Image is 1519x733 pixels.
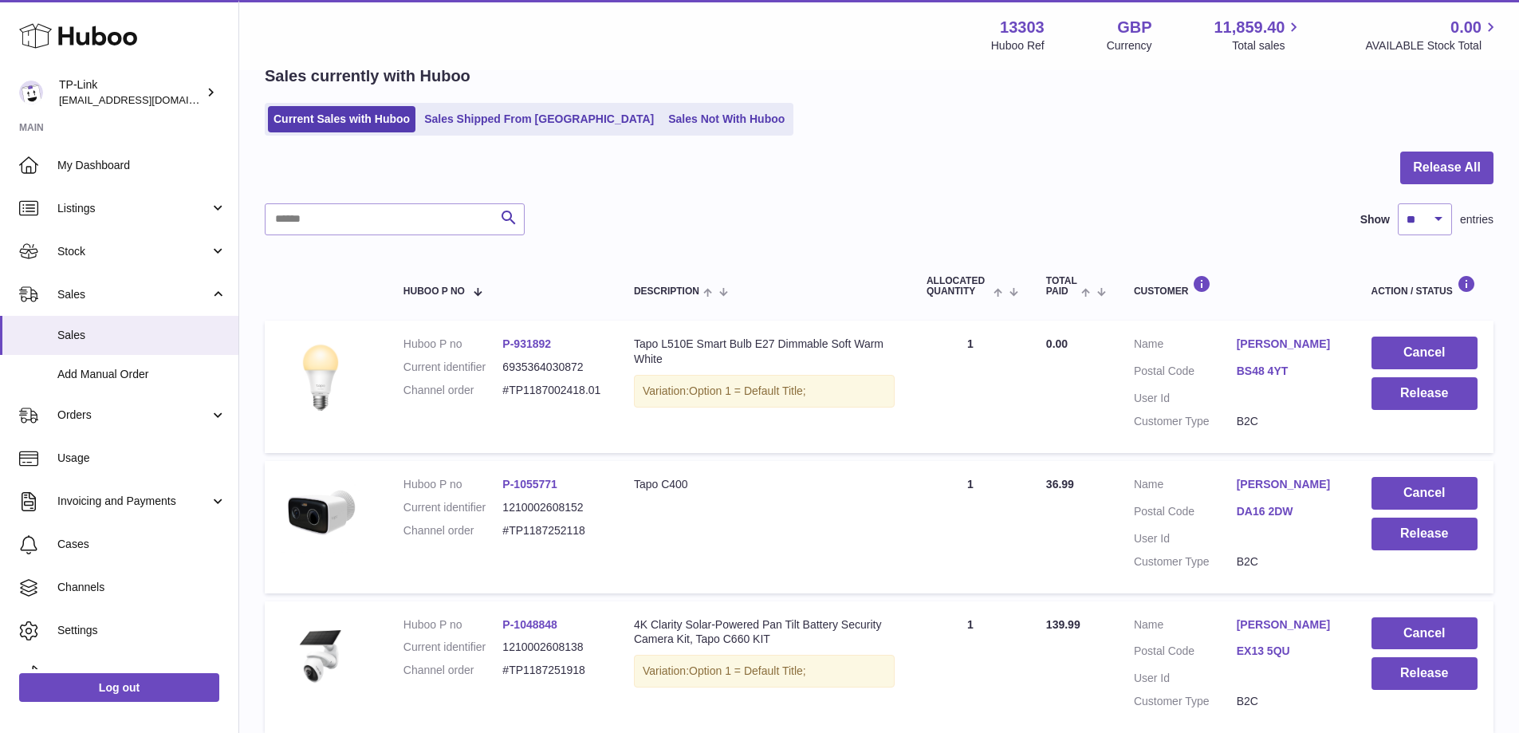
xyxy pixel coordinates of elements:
a: BS48 4YT [1237,364,1340,379]
dt: Customer Type [1134,554,1237,569]
dt: Customer Type [1134,694,1237,709]
a: [PERSON_NAME] [1237,337,1340,352]
button: Release [1371,657,1478,690]
dt: Current identifier [403,640,503,655]
button: Cancel [1371,477,1478,510]
dt: User Id [1134,531,1237,546]
dd: B2C [1237,554,1340,569]
dt: Huboo P no [403,617,503,633]
div: TP-Link [59,77,203,108]
label: Show [1360,212,1390,227]
dd: B2C [1237,414,1340,429]
dt: Postal Code [1134,504,1237,523]
img: Tapo_C660_KIT_EU_1.0_overview_01_large_20250408025139g.jpg [281,617,360,697]
a: Current Sales with Huboo [268,106,415,132]
dt: Name [1134,617,1237,636]
dt: User Id [1134,391,1237,406]
h2: Sales currently with Huboo [265,65,470,87]
div: 4K Clarity Solar-Powered Pan Tilt Battery Security Camera Kit, Tapo C660 KIT [634,617,895,648]
dt: Huboo P no [403,337,503,352]
span: Listings [57,201,210,216]
button: Cancel [1371,617,1478,650]
div: Tapo C400 [634,477,895,492]
span: Orders [57,408,210,423]
span: entries [1460,212,1493,227]
div: Variation: [634,655,895,688]
span: Usage [57,451,226,466]
td: 1 [911,461,1030,593]
span: Channels [57,580,226,595]
span: 11,859.40 [1214,17,1285,38]
strong: 13303 [1000,17,1045,38]
td: 1 [911,321,1030,453]
dd: B2C [1237,694,1340,709]
dd: #TP1187252118 [502,523,602,538]
span: Sales [57,287,210,302]
span: 0.00 [1046,337,1068,350]
dt: Postal Code [1134,644,1237,663]
dt: Current identifier [403,500,503,515]
span: Cases [57,537,226,552]
button: Cancel [1371,337,1478,369]
div: Variation: [634,375,895,408]
span: Settings [57,623,226,638]
a: P-1055771 [502,478,557,491]
a: Log out [19,673,219,702]
dt: Name [1134,477,1237,496]
div: Currency [1107,38,1152,53]
span: ALLOCATED Quantity [927,276,990,297]
img: L510E-Overview-01_large_1586306767589j.png [281,337,360,416]
dd: 1210002608152 [502,500,602,515]
dt: Postal Code [1134,364,1237,383]
span: Returns [57,666,226,681]
a: 0.00 AVAILABLE Stock Total [1365,17,1500,53]
a: P-1048848 [502,618,557,631]
dd: 6935364030872 [502,360,602,375]
span: [EMAIL_ADDRESS][DOMAIN_NAME] [59,93,234,106]
span: AVAILABLE Stock Total [1365,38,1500,53]
a: Sales Not With Huboo [663,106,790,132]
button: Release All [1400,152,1493,184]
dd: #TP1187251918 [502,663,602,678]
dt: User Id [1134,671,1237,686]
a: DA16 2DW [1237,504,1340,519]
dt: Name [1134,337,1237,356]
span: Option 1 = Default Title; [689,664,806,677]
dt: Customer Type [1134,414,1237,429]
span: My Dashboard [57,158,226,173]
span: 139.99 [1046,618,1080,631]
span: Description [634,286,699,297]
button: Release [1371,518,1478,550]
div: Tapo L510E Smart Bulb E27 Dimmable Soft Warm White [634,337,895,367]
div: Action / Status [1371,275,1478,297]
span: Sales [57,328,226,343]
span: 0.00 [1450,17,1482,38]
span: Huboo P no [403,286,465,297]
dt: Channel order [403,663,503,678]
span: Invoicing and Payments [57,494,210,509]
a: P-931892 [502,337,551,350]
div: Customer [1134,275,1340,297]
button: Release [1371,377,1478,410]
dt: Channel order [403,383,503,398]
a: EX13 5QU [1237,644,1340,659]
dd: #TP1187002418.01 [502,383,602,398]
img: gaby.chen@tp-link.com [19,81,43,104]
div: Huboo Ref [991,38,1045,53]
span: Add Manual Order [57,367,226,382]
a: [PERSON_NAME] [1237,617,1340,633]
a: 11,859.40 Total sales [1214,17,1303,53]
span: Option 1 = Default Title; [689,384,806,397]
dt: Huboo P no [403,477,503,492]
span: Total sales [1232,38,1303,53]
dt: Channel order [403,523,503,538]
a: Sales Shipped From [GEOGRAPHIC_DATA] [419,106,659,132]
strong: GBP [1117,17,1151,38]
a: [PERSON_NAME] [1237,477,1340,492]
span: Stock [57,244,210,259]
dd: 1210002608138 [502,640,602,655]
span: Total paid [1046,276,1077,297]
img: 1756198931.jpg [281,477,360,553]
dt: Current identifier [403,360,503,375]
span: 36.99 [1046,478,1074,491]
